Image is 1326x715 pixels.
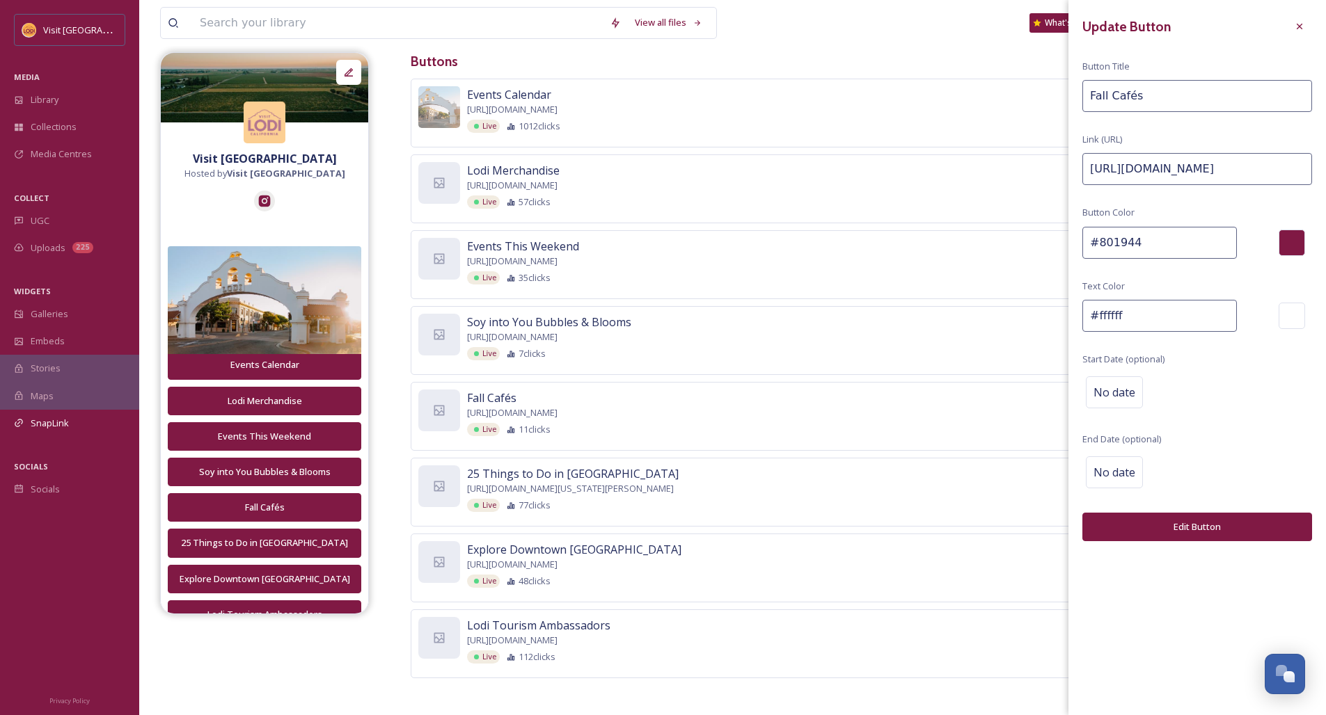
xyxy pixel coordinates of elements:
[519,650,555,664] span: 112 clicks
[175,358,354,371] div: Events Calendar
[168,458,361,486] button: Soy into You Bubbles & Blooms
[519,575,551,588] span: 48 clicks
[467,634,558,647] span: [URL][DOMAIN_NAME]
[467,389,516,406] span: Fall Cafés
[418,86,460,128] img: eb0ff84f-6bda-48df-8fd6-ed9836e6574f.jpg
[168,600,361,629] button: Lodi Tourism Ambassadors
[411,51,1305,72] h3: Buttons
[22,23,36,37] img: Square%20Social%20Visit%20Lodi.png
[168,565,361,593] button: Explore Downtown [GEOGRAPHIC_DATA]
[43,23,151,36] span: Visit [GEOGRAPHIC_DATA]
[31,389,54,403] span: Maps
[168,387,361,415] button: Lodi Merchandise
[31,93,58,106] span: Library
[1082,206,1135,219] span: Button Color
[519,347,546,360] span: 7 clicks
[467,406,558,419] span: [URL][DOMAIN_NAME]
[628,9,709,36] a: View all files
[31,120,77,134] span: Collections
[467,541,681,558] span: Explore Downtown [GEOGRAPHIC_DATA]
[14,193,49,203] span: COLLECT
[14,72,40,82] span: MEDIA
[467,179,558,192] span: [URL][DOMAIN_NAME]
[467,650,500,664] div: Live
[184,167,345,180] span: Hosted by
[31,214,49,227] span: UGC
[31,483,60,496] span: Socials
[31,241,65,255] span: Uploads
[72,242,93,253] div: 225
[193,151,337,166] strong: Visit [GEOGRAPHIC_DATA]
[14,461,48,472] span: SOCIALS
[49,696,90,705] span: Privacy Policy
[1082,153,1312,185] input: https://www.snapsea.io
[14,286,51,296] span: WIDGETS
[31,307,68,321] span: Galleries
[519,423,551,436] span: 11 clicks
[519,499,551,512] span: 77 clicks
[31,335,65,348] span: Embeds
[168,422,361,451] button: Events This Weekend
[175,536,354,549] div: 25 Things to Do in [GEOGRAPHIC_DATA]
[467,238,579,255] span: Events This Weekend
[1094,464,1135,481] span: No date
[467,195,500,209] div: Live
[31,147,92,161] span: Media Centres
[175,430,354,443] div: Events This Weekend
[175,394,354,408] div: Lodi Merchandise
[1082,513,1312,541] button: Edit Button
[1265,654,1305,694] button: Open Chat
[1082,60,1130,73] span: Button Title
[31,417,69,430] span: SnapLink
[31,362,61,375] span: Stories
[467,162,560,179] span: Lodi Merchandise
[467,103,558,116] span: [URL][DOMAIN_NAME]
[519,271,551,284] span: 35 clicks
[467,499,500,512] div: Live
[1082,133,1122,146] span: Link (URL)
[175,608,354,621] div: Lodi Tourism Ambassadors
[467,86,551,103] span: Events Calendar
[467,330,558,344] span: [URL][DOMAIN_NAME]
[1094,384,1135,401] span: No date
[467,575,500,588] div: Live
[1082,17,1171,37] h3: Update Button
[1082,280,1125,293] span: Text Color
[175,465,354,479] div: Soy into You Bubbles & Blooms
[175,572,354,586] div: Explore Downtown [GEOGRAPHIC_DATA]
[467,617,610,634] span: Lodi Tourism Ambassadors
[244,102,285,143] img: Square%20Social%20Visit%20Lodi.png
[467,314,631,330] span: Soy into You Bubbles & Blooms
[467,423,500,436] div: Live
[519,195,551,209] span: 57 clicks
[168,529,361,557] button: 25 Things to Do in [GEOGRAPHIC_DATA]
[168,493,361,522] button: Fall Cafés
[467,558,558,571] span: [URL][DOMAIN_NAME]
[175,501,354,514] div: Fall Cafés
[1082,433,1161,446] span: End Date (optional)
[467,271,500,284] div: Live
[193,8,603,38] input: Search your library
[161,53,368,122] img: f3c95699-6446-452f-9a14-16c78ac2645e.jpg
[467,120,500,133] div: Live
[467,465,679,482] span: 25 Things to Do in [GEOGRAPHIC_DATA]
[467,482,674,495] span: [URL][DOMAIN_NAME][US_STATE][PERSON_NAME]
[49,691,90,708] a: Privacy Policy
[467,347,500,360] div: Live
[1029,13,1099,33] a: What's New
[1082,80,1312,112] input: My Link
[227,167,345,179] strong: Visit [GEOGRAPHIC_DATA]
[1082,353,1165,366] span: Start Date (optional)
[168,351,361,379] button: Events Calendar
[467,255,558,268] span: [URL][DOMAIN_NAME]
[519,120,560,133] span: 1012 clicks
